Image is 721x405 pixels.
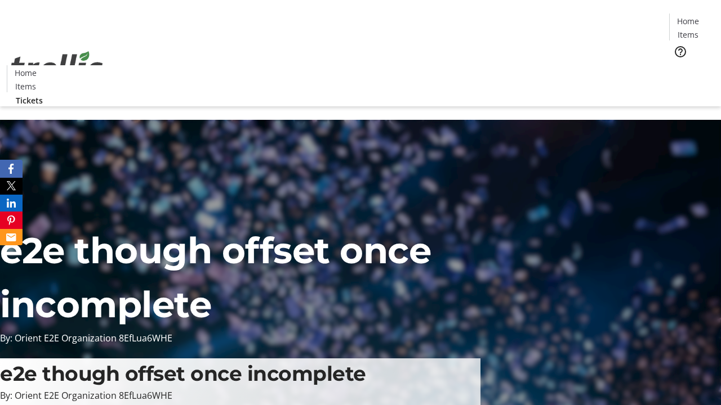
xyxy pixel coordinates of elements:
img: Orient E2E Organization 8EfLua6WHE's Logo [7,39,107,95]
a: Home [670,15,706,27]
span: Items [15,80,36,92]
span: Tickets [678,65,705,77]
a: Tickets [669,65,714,77]
a: Items [7,80,43,92]
span: Items [678,29,698,40]
a: Items [670,29,706,40]
span: Tickets [16,94,43,106]
a: Home [7,67,43,79]
span: Home [15,67,37,79]
a: Tickets [7,94,52,106]
button: Help [669,40,692,63]
span: Home [677,15,699,27]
